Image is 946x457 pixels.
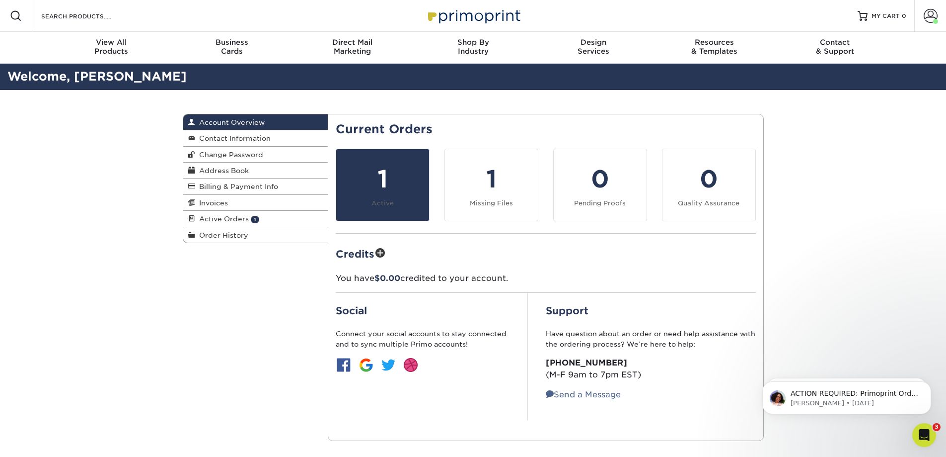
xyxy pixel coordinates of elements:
span: Invoices [195,199,228,207]
img: btn-dribbble.jpg [403,357,419,373]
p: (M-F 9am to 7pm EST) [546,357,756,381]
a: Resources& Templates [654,32,775,64]
p: You have credited to your account. [336,273,756,284]
h2: Current Orders [336,122,756,137]
strong: [PHONE_NUMBER] [546,358,627,367]
a: Shop ByIndustry [413,32,533,64]
img: btn-facebook.jpg [336,357,352,373]
span: 0 [902,12,906,19]
a: Billing & Payment Info [183,179,328,194]
span: Billing & Payment Info [195,183,278,190]
span: MY CART [872,12,900,20]
small: Pending Proofs [574,199,626,207]
span: Order History [195,231,248,239]
a: DesignServices [533,32,654,64]
a: Active Orders 1 [183,211,328,227]
span: Contact Information [195,134,271,142]
img: btn-twitter.jpg [380,357,396,373]
div: Products [51,38,172,56]
a: 0 Pending Proofs [553,149,647,221]
span: Direct Mail [292,38,413,47]
div: 0 [560,161,641,197]
span: Shop By [413,38,533,47]
div: Cards [171,38,292,56]
span: Resources [654,38,775,47]
div: Services [533,38,654,56]
span: Business [171,38,292,47]
img: Primoprint [424,5,523,26]
a: Contact& Support [775,32,895,64]
span: Contact [775,38,895,47]
a: View AllProducts [51,32,172,64]
h2: Credits [336,246,756,261]
div: & Support [775,38,895,56]
iframe: Intercom live chat [912,423,936,447]
a: Send a Message [546,390,621,399]
small: Quality Assurance [678,199,739,207]
a: Change Password [183,147,328,163]
p: Connect your social accounts to stay connected and to sync multiple Primo accounts! [336,329,509,349]
h2: Support [546,305,756,317]
a: BusinessCards [171,32,292,64]
div: Industry [413,38,533,56]
a: Account Overview [183,114,328,130]
a: Invoices [183,195,328,211]
span: Design [533,38,654,47]
a: 0 Quality Assurance [662,149,756,221]
iframe: Google Customer Reviews [2,427,84,454]
img: btn-google.jpg [358,357,374,373]
div: 0 [668,161,749,197]
h2: Social [336,305,509,317]
small: Missing Files [470,199,513,207]
div: Marketing [292,38,413,56]
p: Have question about an order or need help assistance with the ordering process? We’re here to help: [546,329,756,349]
iframe: Intercom notifications message [747,361,946,430]
small: Active [371,199,394,207]
input: SEARCH PRODUCTS..... [40,10,137,22]
span: 3 [933,423,941,431]
a: 1 Active [336,149,430,221]
a: Order History [183,227,328,243]
span: Active Orders [195,215,249,223]
div: 1 [342,161,423,197]
span: $0.00 [374,274,400,283]
span: 1 [251,216,259,223]
span: Change Password [195,151,263,159]
span: Address Book [195,167,249,175]
a: 1 Missing Files [444,149,538,221]
div: 1 [451,161,532,197]
div: & Templates [654,38,775,56]
a: Direct MailMarketing [292,32,413,64]
a: Contact Information [183,130,328,146]
span: View All [51,38,172,47]
span: Account Overview [195,118,265,126]
a: Address Book [183,163,328,179]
